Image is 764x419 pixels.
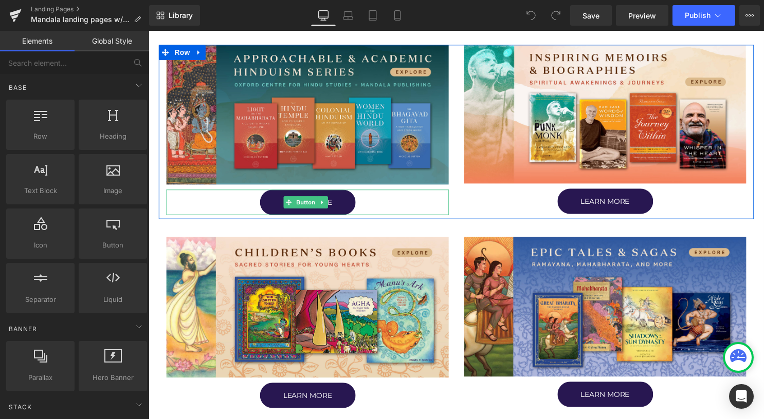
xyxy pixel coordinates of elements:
span: Separator [9,294,71,305]
a: Tablet [360,5,385,26]
div: Open Intercom Messenger [729,384,754,409]
a: Desktop [311,5,336,26]
span: learn more [437,168,486,177]
span: Button [82,240,144,251]
span: learn more [437,363,486,372]
span: Icon [9,240,71,251]
a: learn more [413,355,510,380]
a: Mobile [385,5,410,26]
span: learn more [136,364,186,373]
span: Hero Banner [82,372,144,383]
a: Expand / Collapse [170,167,181,180]
span: Preview [628,10,656,21]
button: Undo [521,5,541,26]
span: Liquid [82,294,144,305]
a: Expand / Collapse [44,14,58,30]
span: Publish [685,11,711,20]
span: Row [24,14,44,30]
a: New Library [149,5,200,26]
a: Global Style [75,31,149,51]
a: learn more [413,160,510,185]
a: learn more [113,161,209,186]
span: Row [9,131,71,142]
button: Redo [545,5,566,26]
span: Image [82,185,144,196]
a: learn more [113,356,209,382]
span: Save [583,10,599,21]
span: Banner [8,324,38,334]
a: Landing Pages [31,5,149,13]
span: Mandala landing pages w/ button [31,15,130,24]
span: Stack [8,402,33,412]
span: Button [147,167,171,180]
a: Preview [616,5,668,26]
span: Heading [82,131,144,142]
span: Library [169,11,193,20]
a: Laptop [336,5,360,26]
span: Parallax [9,372,71,383]
button: Publish [672,5,735,26]
button: More [739,5,760,26]
span: Base [8,83,28,92]
span: Text Block [9,185,71,196]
